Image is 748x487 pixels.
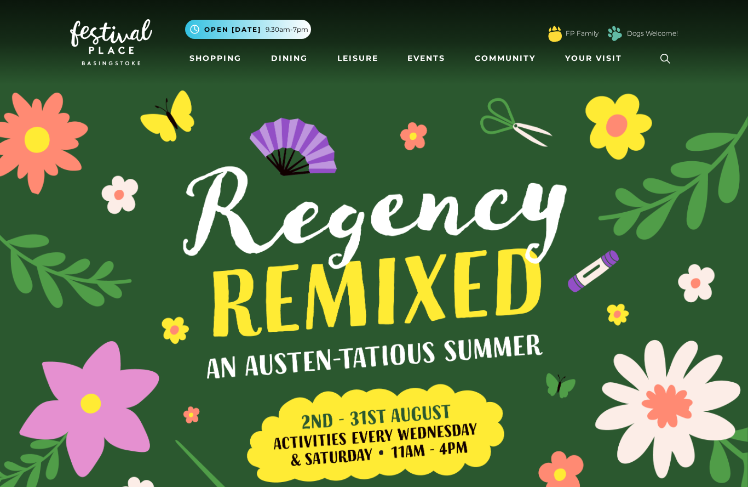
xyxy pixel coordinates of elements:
span: Open [DATE] [204,25,261,35]
a: Dining [267,48,312,69]
a: Your Visit [561,48,632,69]
a: Events [403,48,450,69]
span: Your Visit [565,53,622,64]
a: Shopping [185,48,246,69]
img: Festival Place Logo [70,19,152,65]
span: 9.30am-7pm [266,25,308,35]
button: Open [DATE] 9.30am-7pm [185,20,311,39]
a: Dogs Welcome! [627,29,678,38]
a: Community [470,48,540,69]
a: FP Family [566,29,599,38]
a: Leisure [333,48,383,69]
